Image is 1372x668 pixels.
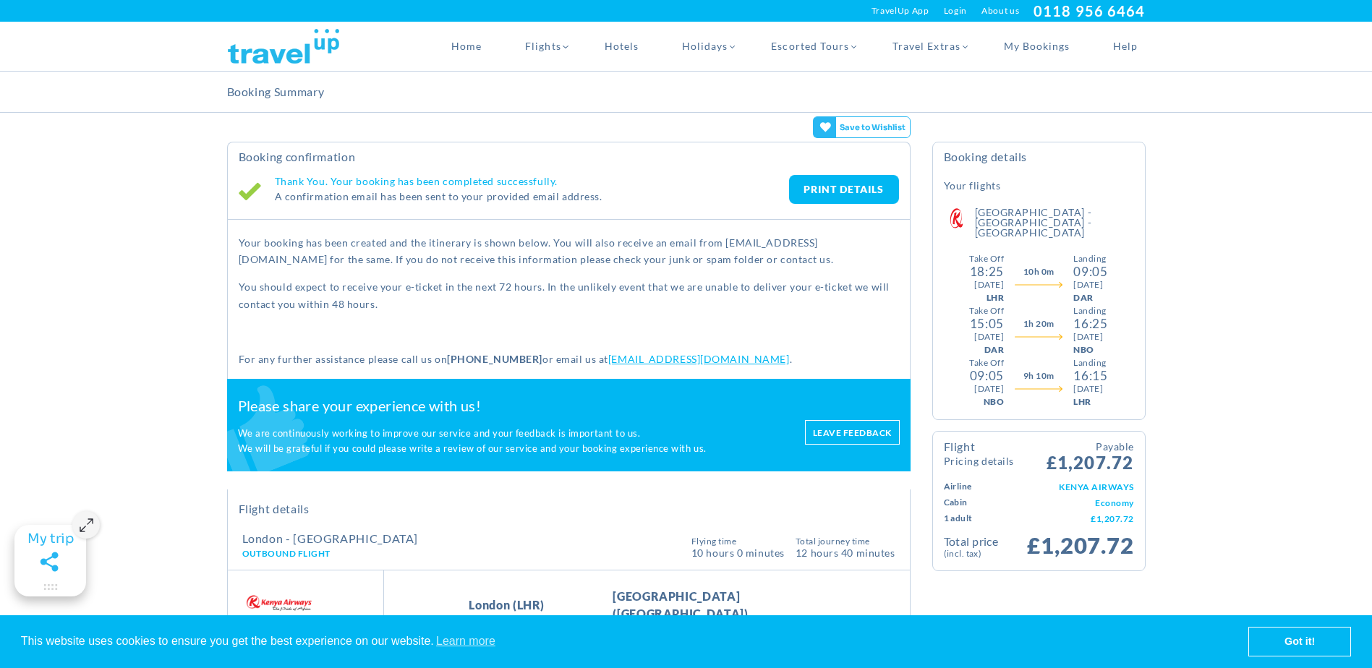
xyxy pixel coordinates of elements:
[970,265,1004,278] div: 18:25
[997,479,1133,494] td: KENYA AIRWAYS
[944,494,997,510] td: Cabin
[469,596,545,614] span: London (LHR)
[975,207,1134,238] h5: [GEOGRAPHIC_DATA] - [GEOGRAPHIC_DATA] - [GEOGRAPHIC_DATA]
[944,441,1014,466] h4: Flight
[944,150,1134,175] h4: Booking Details
[242,533,419,544] h4: London - [GEOGRAPHIC_DATA]
[1073,317,1107,330] div: 16:25
[944,179,1001,193] h5: Your Flights
[613,588,825,622] span: [GEOGRAPHIC_DATA] ([GEOGRAPHIC_DATA])
[608,353,790,365] a: [EMAIL_ADDRESS][DOMAIN_NAME]
[871,22,982,71] a: Travel Extras
[1073,304,1107,317] div: Landing
[813,116,911,138] gamitee-button: Get your friends' opinions
[238,426,791,457] p: We are continuously working to improve our service and your feedback is important to us. We will ...
[942,207,971,229] img: Kenya Airways
[275,175,789,188] h4: Thank You. Your booking has been completed successfully.
[1034,2,1145,20] a: 0118 956 6464
[227,72,325,112] h2: Booking Summary
[789,175,899,204] a: PRINT DETAILS
[970,369,1004,382] div: 09:05
[238,397,791,415] h2: Please share your experience with us!
[987,291,1004,304] div: LHR
[1047,439,1134,454] small: Payable
[805,420,900,445] a: Leave feedback
[1073,356,1107,369] div: Landing
[242,548,331,559] span: Outbound Flight
[749,22,871,71] a: Escorted Tours
[239,234,899,268] p: Your booking has been created and the itinerary is shown below. You will also receive an email fr...
[1023,265,1054,278] span: 10h 0m
[691,537,785,546] span: Flying Time
[503,22,582,71] a: Flights
[1023,317,1054,330] span: 1h 20m
[796,537,895,546] span: Total Journey Time
[239,502,899,516] h2: Flight Details
[239,278,899,312] p: You should expect to receive your e-ticket in the next 72 hours. In the unlikely event that we ar...
[969,356,1004,369] div: Take Off
[984,343,1004,356] div: DAR
[974,278,1004,291] div: [DATE]
[944,534,1028,560] td: Total Price
[984,395,1004,408] div: NBO
[691,546,785,558] span: 10 Hours 0 Minutes
[1073,382,1107,395] div: [DATE]
[944,510,997,526] td: 1 Adult
[944,479,997,494] td: Airline
[944,547,1028,560] small: (Incl. Tax)
[1073,252,1107,265] div: Landing
[1073,369,1107,382] div: 16:15
[1073,395,1107,408] div: LHR
[944,456,1014,466] small: Pricing Details
[1047,439,1134,471] span: £1,207.72
[583,22,660,71] a: Hotels
[14,525,86,596] gamitee-floater-minimize-handle: Maximize
[969,252,1004,265] div: Take Off
[969,304,1004,317] div: Take Off
[1073,278,1107,291] div: [DATE]
[1249,628,1350,656] a: dismiss cookie message
[275,188,789,205] p: A confirmation email has been sent to your provided email address.
[434,630,498,652] a: learn more about cookies
[1073,330,1107,343] div: [DATE]
[447,353,542,365] strong: [PHONE_NUMBER]
[974,330,1004,343] div: [DATE]
[660,22,749,71] a: Holidays
[970,317,1004,330] div: 15:05
[1091,22,1145,71] a: Help
[1027,531,1133,559] span: £1,207.72
[1073,265,1107,278] div: 09:05
[997,494,1133,510] td: Economy
[469,614,545,629] span: [DATE] 18:25
[1023,369,1054,382] span: 9h 10m
[559,612,598,629] span: 8H 35M
[239,351,899,367] p: For any further assistance please call us on or email us at .
[1073,291,1107,304] div: DAR
[997,510,1133,526] td: £1,207.72
[239,150,899,164] h2: Booking Confirmation
[1073,343,1107,356] div: NBO
[974,382,1004,395] div: [DATE]
[796,546,895,558] span: 12 hours 40 Minutes
[982,22,1092,71] a: My Bookings
[430,22,503,71] a: Home
[21,630,1248,652] span: This website uses cookies to ensure you get the best experience on our website.
[242,581,315,623] img: KQ.png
